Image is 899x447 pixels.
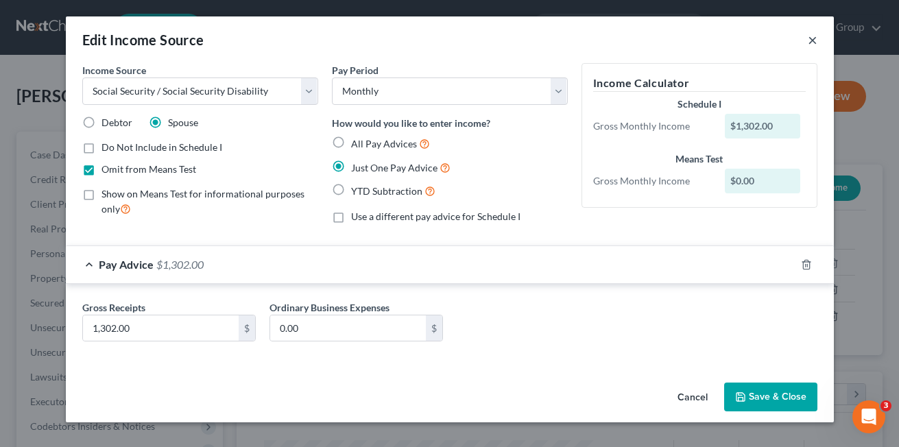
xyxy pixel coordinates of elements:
div: Edit Income Source [82,30,204,49]
span: Debtor [101,117,132,128]
div: $1,302.00 [725,114,800,138]
span: Omit from Means Test [101,163,196,175]
button: Cancel [667,384,719,411]
label: Ordinary Business Expenses [269,300,389,315]
label: How would you like to enter income? [332,116,490,130]
div: $ [426,315,442,341]
button: × [808,32,817,48]
div: Gross Monthly Income [586,174,719,188]
iframe: Intercom live chat [852,400,885,433]
input: 0.00 [270,315,426,341]
span: Pay Advice [99,258,154,271]
div: Schedule I [593,97,806,111]
span: Use a different pay advice for Schedule I [351,210,520,222]
button: Save & Close [724,383,817,411]
div: Means Test [593,152,806,166]
label: Pay Period [332,63,379,77]
span: YTD Subtraction [351,185,422,197]
div: $0.00 [725,169,800,193]
span: Income Source [82,64,146,76]
span: $1,302.00 [156,258,204,271]
div: Gross Monthly Income [586,119,719,133]
span: Do Not Include in Schedule I [101,141,222,153]
span: Spouse [168,117,198,128]
span: Just One Pay Advice [351,162,437,173]
label: Gross Receipts [82,300,145,315]
div: $ [239,315,255,341]
input: 0.00 [83,315,239,341]
span: 3 [880,400,891,411]
h5: Income Calculator [593,75,806,92]
span: Show on Means Test for informational purposes only [101,188,304,215]
span: All Pay Advices [351,138,417,149]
